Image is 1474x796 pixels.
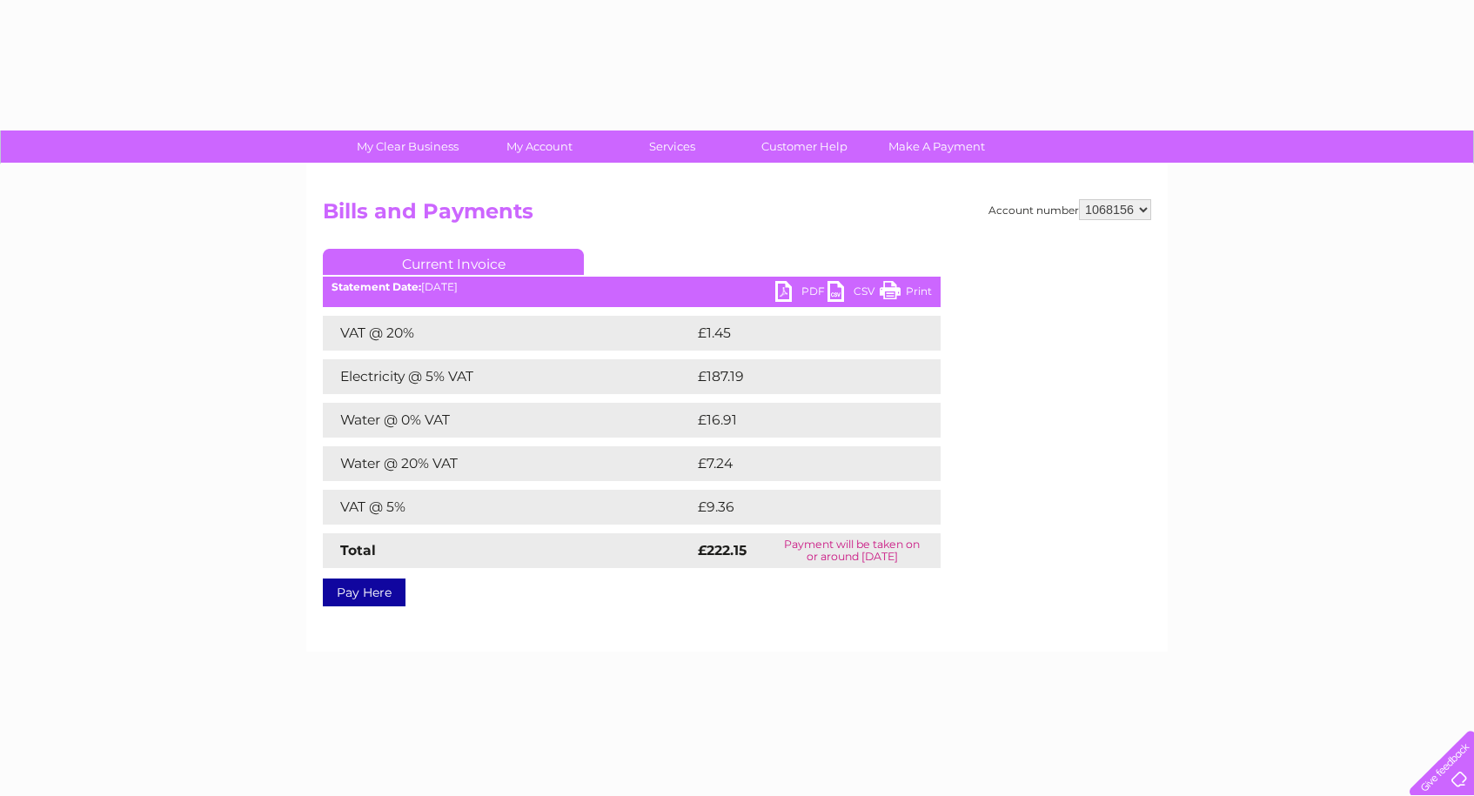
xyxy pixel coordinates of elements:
[468,130,612,163] a: My Account
[323,446,693,481] td: Water @ 20% VAT
[323,490,693,525] td: VAT @ 5%
[323,316,693,351] td: VAT @ 20%
[693,490,901,525] td: £9.36
[693,316,898,351] td: £1.45
[323,199,1151,232] h2: Bills and Payments
[693,446,900,481] td: £7.24
[323,403,693,438] td: Water @ 0% VAT
[693,359,907,394] td: £187.19
[775,281,827,306] a: PDF
[323,249,584,275] a: Current Invoice
[323,359,693,394] td: Electricity @ 5% VAT
[988,199,1151,220] div: Account number
[323,579,405,606] a: Pay Here
[323,281,941,293] div: [DATE]
[827,281,880,306] a: CSV
[733,130,876,163] a: Customer Help
[332,280,421,293] b: Statement Date:
[880,281,932,306] a: Print
[600,130,744,163] a: Services
[340,542,376,559] strong: Total
[693,403,902,438] td: £16.91
[865,130,1008,163] a: Make A Payment
[698,542,747,559] strong: £222.15
[336,130,479,163] a: My Clear Business
[764,533,941,568] td: Payment will be taken on or around [DATE]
